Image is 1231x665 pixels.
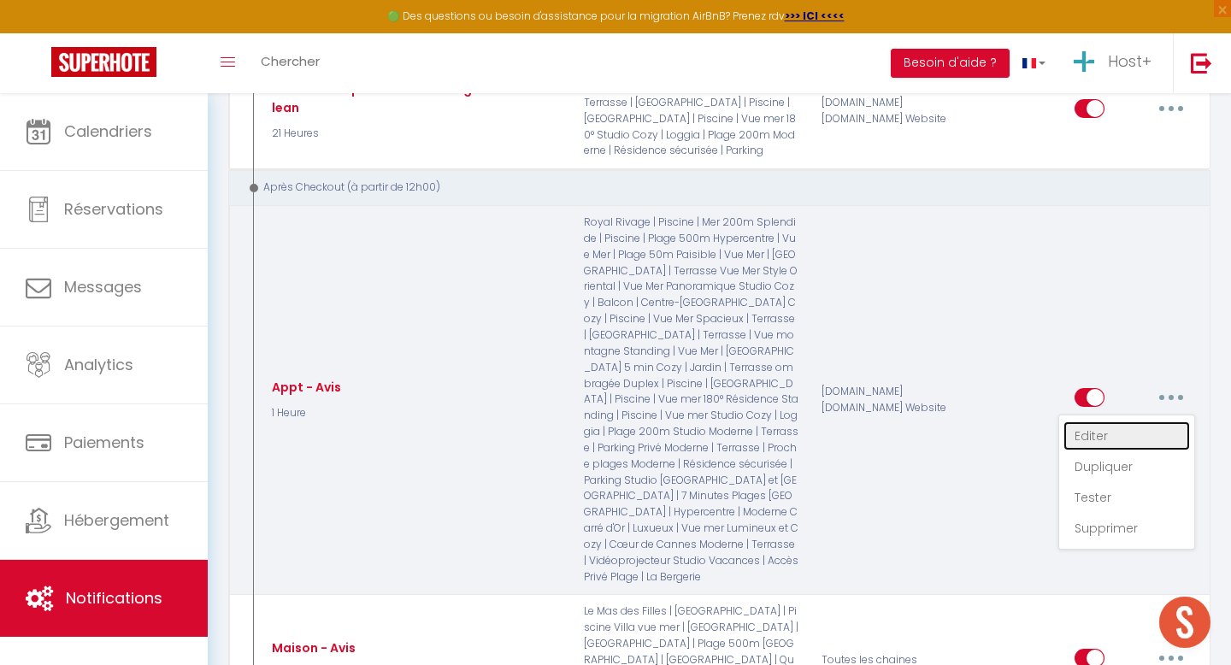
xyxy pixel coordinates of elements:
[248,33,333,93] a: Chercher
[268,378,341,397] div: Appt - Avis
[810,62,969,159] div: [DOMAIN_NAME] [DOMAIN_NAME] Website
[244,179,1176,196] div: Après Checkout (à partir de 12h00)
[66,587,162,609] span: Notifications
[268,639,356,657] div: Maison - Avis
[810,215,969,585] div: [DOMAIN_NAME] [DOMAIN_NAME] Website
[573,215,810,585] p: Royal Rivage | Piscine | Mer 200m Splendide | Piscine | Plage 500m Hypercentre | Vue Mer | Plage ...
[268,405,341,421] p: 1 Heure
[1063,452,1190,481] a: Dupliquer
[785,9,845,23] a: >>> ICI <<<<
[261,52,320,70] span: Chercher
[268,79,562,117] div: Notification prestataire ménage - Evidence Clean
[64,509,169,531] span: Hébergement
[268,126,562,142] p: 21 Heures
[891,49,1010,78] button: Besoin d'aide ?
[1063,514,1190,543] a: Supprimer
[64,276,142,297] span: Messages
[1058,33,1173,93] a: ... Host+
[64,354,133,375] span: Analytics
[1191,52,1212,74] img: logout
[1063,421,1190,450] a: Editer
[1108,50,1151,72] span: Host+
[573,62,810,159] p: Studio Cozy | Balcon | Centre-[GEOGRAPHIC_DATA] | Piscine | [GEOGRAPHIC_DATA] | Terrasse | [GEOGR...
[1071,49,1097,74] img: ...
[1159,597,1210,648] div: Ouvrir le chat
[64,121,152,142] span: Calendriers
[1063,483,1190,512] a: Tester
[51,47,156,77] img: Super Booking
[64,198,163,220] span: Réservations
[64,432,144,453] span: Paiements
